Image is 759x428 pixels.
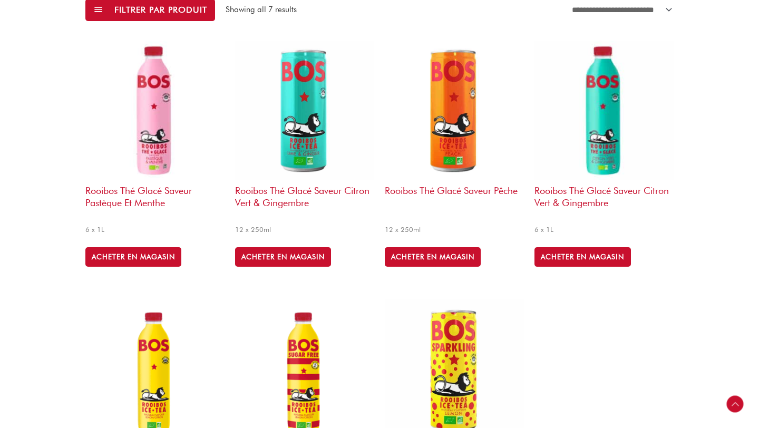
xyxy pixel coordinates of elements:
img: Rooibos thé glacé saveur pastèque et menthe [85,41,225,180]
a: Rooibos thé glacé saveur pêche12 x 250ml [385,41,524,237]
a: Rooibos thé glacé saveur citron vert & gingembre6 x 1L [534,41,674,237]
h2: Rooibos thé glacé saveur pastèque et menthe [85,180,225,220]
a: BUY IN STORE [385,247,481,266]
img: Rooibos thé glacé saveur pêche [385,41,524,180]
p: Showing all 7 results [226,4,297,16]
a: BUY IN STORE [534,247,630,266]
h2: Rooibos thé glacé saveur pêche [385,180,524,220]
span: 12 x 250ml [385,225,524,234]
h2: Rooibos thé glacé saveur citron vert & gingembre [235,180,374,220]
h2: Rooibos thé glacé saveur citron vert & gingembre [534,180,674,220]
a: Rooibos thé glacé saveur citron vert & gingembre12 x 250ml [235,41,374,237]
span: 6 x 1L [85,225,225,234]
img: EU_BOS_250ml_L&G [235,41,374,180]
a: BUY IN STORE [235,247,331,266]
a: Rooibos thé glacé saveur pastèque et menthe6 x 1L [85,41,225,237]
a: BUY IN STORE [85,247,181,266]
span: 6 x 1L [534,225,674,234]
img: Rooibos thé glacé saveur citron vert & gingembre [534,41,674,180]
span: 12 x 250ml [235,225,374,234]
